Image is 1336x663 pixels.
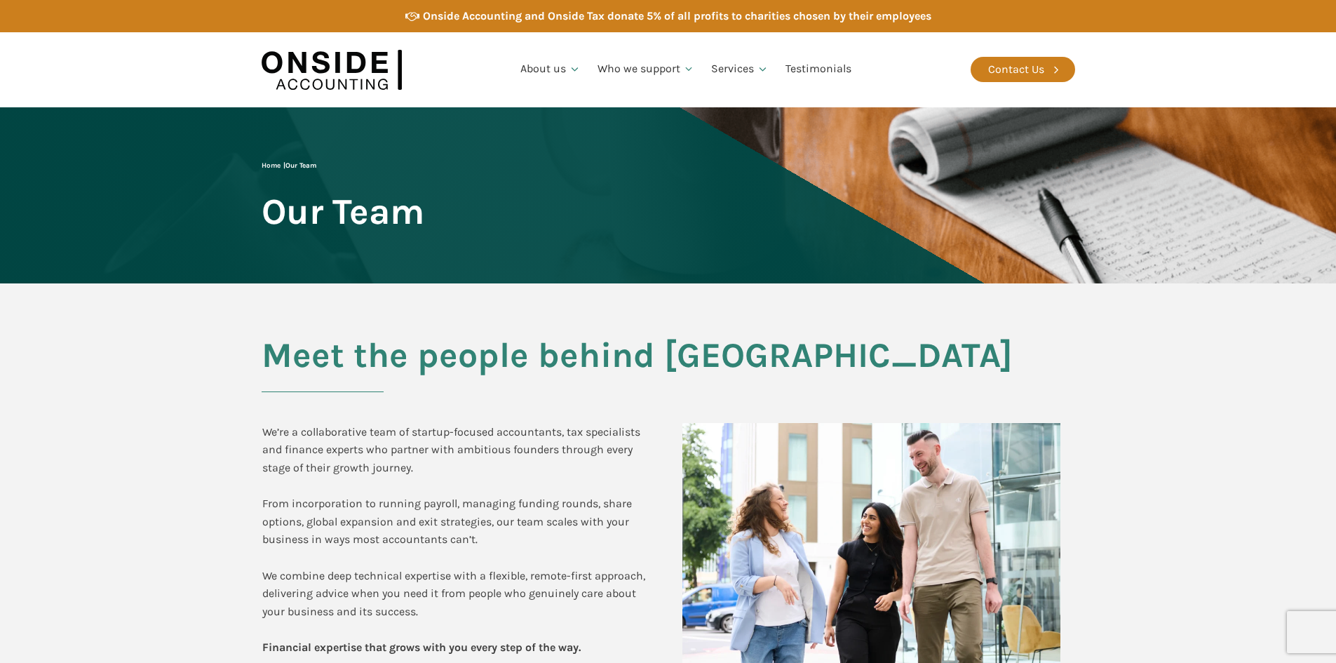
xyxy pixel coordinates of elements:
[262,161,316,170] span: |
[512,46,589,93] a: About us
[971,57,1075,82] a: Contact Us
[285,161,316,170] span: Our Team
[777,46,860,93] a: Testimonials
[262,43,402,97] img: Onside Accounting
[988,60,1044,79] div: Contact Us
[262,161,281,170] a: Home
[262,192,424,231] span: Our Team
[262,641,581,654] b: Financial expertise that grows with you every step of the way.
[589,46,703,93] a: Who we support
[262,336,1075,392] h2: Meet the people behind [GEOGRAPHIC_DATA]
[262,423,654,657] div: We’re a collaborative team of startup-focused accountants, tax specialists and finance experts wh...
[703,46,777,93] a: Services
[423,7,931,25] div: Onside Accounting and Onside Tax donate 5% of all profits to charities chosen by their employees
